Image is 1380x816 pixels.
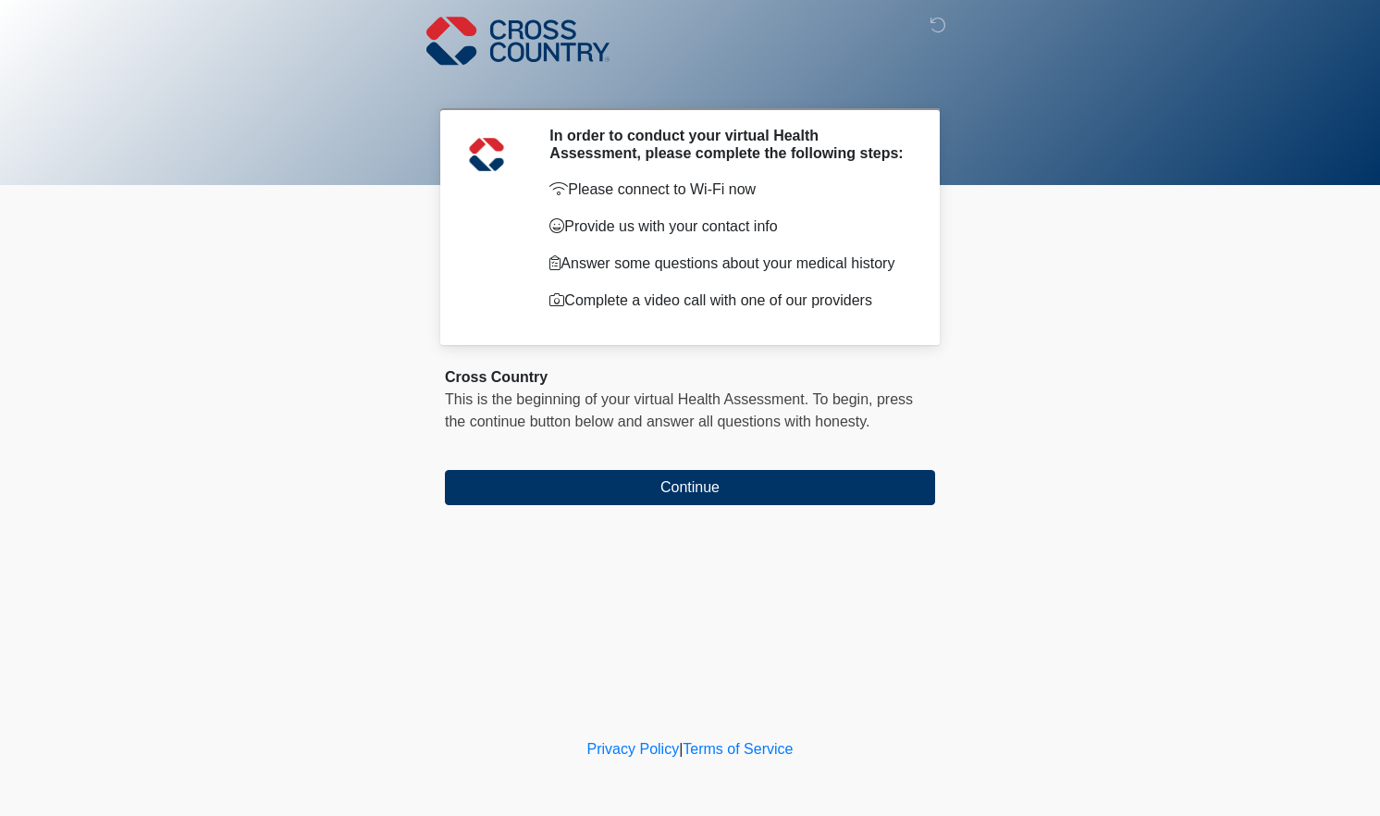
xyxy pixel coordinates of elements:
span: To begin, [813,391,877,407]
p: Please connect to Wi-Fi now [549,179,907,201]
a: | [679,741,683,757]
a: Privacy Policy [587,741,680,757]
h2: In order to conduct your virtual Health Assessment, please complete the following steps: [549,127,907,162]
h1: ‎ ‎ ‎ [431,67,949,101]
a: Terms of Service [683,741,793,757]
p: Answer some questions about your medical history [549,253,907,275]
img: Agent Avatar [459,127,514,182]
button: Continue [445,470,935,505]
span: press the continue button below and answer all questions with honesty. [445,391,913,429]
p: Complete a video call with one of our providers [549,290,907,312]
div: Cross Country [445,366,935,389]
img: Cross Country Logo [426,14,610,68]
span: This is the beginning of your virtual Health Assessment. [445,391,808,407]
p: Provide us with your contact info [549,216,907,238]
